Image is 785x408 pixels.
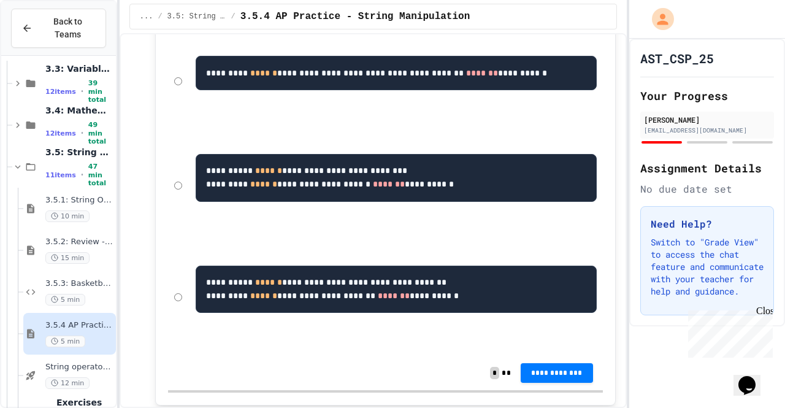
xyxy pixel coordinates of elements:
span: 3.5.1: String Operators [45,195,113,206]
div: Chat with us now!Close [5,5,85,78]
span: 3.4: Mathematical Operators [45,105,113,116]
span: 39 min total [88,79,113,104]
span: 3.5: String Operators [45,147,113,158]
p: Switch to "Grade View" to access the chat feature and communicate with your teacher for help and ... [651,236,764,298]
span: 3.3: Variables and Data Types [45,63,113,74]
div: No due date set [640,182,774,196]
span: 11 items [45,171,76,179]
span: • [81,87,83,96]
span: 3.5.2: Review - String Operators [45,237,113,247]
span: 3.5.4 AP Practice - String Manipulation [240,9,470,24]
span: 10 min [45,210,90,222]
span: 5 min [45,336,85,347]
h2: Assignment Details [640,160,774,177]
button: Back to Teams [11,9,106,48]
span: / [231,12,235,21]
span: • [81,128,83,138]
h2: Your Progress [640,87,774,104]
span: 3.5.3: Basketballs and Footballs [45,279,113,289]
span: • [81,170,83,180]
span: Exercises [56,397,113,408]
div: [PERSON_NAME] [644,114,770,125]
span: String operators - Quiz [45,362,113,372]
div: My Account [639,5,677,33]
span: 3.5.4 AP Practice - String Manipulation [45,320,113,331]
h1: AST_CSP_25 [640,50,714,67]
span: 49 min total [88,121,113,145]
span: 12 items [45,88,76,96]
span: Back to Teams [40,15,96,41]
span: / [158,12,162,21]
span: 12 min [45,377,90,389]
span: 47 min total [88,163,113,187]
span: 12 items [45,129,76,137]
span: ... [140,12,153,21]
span: 5 min [45,294,85,306]
div: [EMAIL_ADDRESS][DOMAIN_NAME] [644,126,770,135]
span: 3.5: String Operators [167,12,226,21]
iframe: chat widget [733,359,773,396]
span: 15 min [45,252,90,264]
h3: Need Help? [651,217,764,231]
iframe: chat widget [683,306,773,358]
